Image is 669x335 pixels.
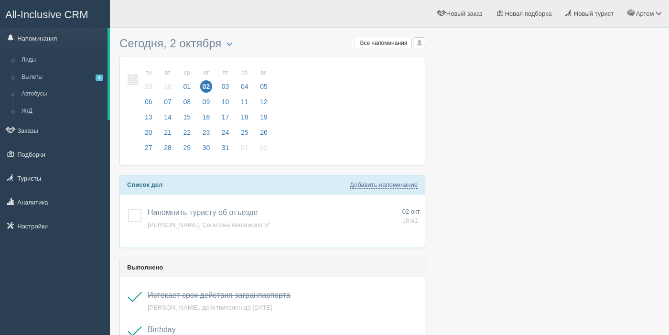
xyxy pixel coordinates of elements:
[181,69,193,77] small: ср
[140,127,158,142] a: 20
[181,111,193,123] span: 15
[238,111,251,123] span: 18
[236,127,254,142] a: 25
[197,142,216,158] a: 30
[219,111,232,123] span: 17
[178,97,196,112] a: 08
[258,111,270,123] span: 19
[178,112,196,127] a: 15
[5,9,88,21] span: All-Inclusive CRM
[162,126,174,139] span: 21
[142,96,155,108] span: 06
[17,103,108,120] a: Ж/Д
[255,112,270,127] a: 19
[505,10,551,17] span: Новая подборка
[127,264,163,271] b: Выполнено
[402,207,421,225] a: 02 окт. 16:41
[17,52,108,69] a: Лиды
[162,141,174,154] span: 28
[162,80,174,93] span: 30
[142,111,155,123] span: 13
[238,80,251,93] span: 04
[0,0,109,27] a: All-Inclusive CRM
[148,291,291,299] a: Истекает срок действия загранпаспорта
[216,97,235,112] a: 10
[255,142,270,158] a: 02
[446,10,483,17] span: Новый заказ
[219,80,232,93] span: 03
[219,96,232,108] span: 10
[200,96,213,108] span: 09
[181,126,193,139] span: 22
[636,10,654,17] span: Артем
[140,97,158,112] a: 06
[197,64,216,97] a: чт 02
[258,96,270,108] span: 12
[159,127,177,142] a: 21
[148,325,176,334] a: Birthday
[402,208,421,215] span: 02 окт.
[219,126,232,139] span: 24
[148,304,272,311] a: [PERSON_NAME], действителен до [DATE]
[238,96,251,108] span: 11
[178,142,196,158] a: 29
[258,80,270,93] span: 05
[238,126,251,139] span: 25
[140,142,158,158] a: 27
[216,127,235,142] a: 24
[402,217,418,224] span: 16:41
[255,97,270,112] a: 12
[142,80,155,93] span: 29
[216,112,235,127] a: 17
[148,221,270,228] a: [PERSON_NAME], Coral Sea Waterworld 5*
[216,64,235,97] a: пт 03
[258,141,270,154] span: 02
[181,80,193,93] span: 01
[159,64,177,97] a: вт 30
[162,69,174,77] small: вт
[200,141,213,154] span: 30
[197,97,216,112] a: 09
[200,80,213,93] span: 02
[181,96,193,108] span: 08
[216,142,235,158] a: 31
[360,40,408,46] span: Все напоминания
[236,142,254,158] a: 01
[159,97,177,112] a: 07
[236,97,254,112] a: 11
[219,141,232,154] span: 31
[255,127,270,142] a: 26
[236,112,254,127] a: 18
[142,126,155,139] span: 20
[255,64,270,97] a: вс 05
[140,112,158,127] a: 13
[178,64,196,97] a: ср 01
[142,69,155,77] small: пн
[258,126,270,139] span: 26
[17,86,108,103] a: Автобусы
[178,127,196,142] a: 22
[162,96,174,108] span: 07
[162,111,174,123] span: 14
[17,69,108,86] a: Вылеты1
[574,10,614,17] span: Новый турист
[159,112,177,127] a: 14
[238,69,251,77] small: сб
[142,141,155,154] span: 27
[159,142,177,158] a: 28
[219,69,232,77] small: пт
[140,64,158,97] a: пн 29
[181,141,193,154] span: 29
[258,69,270,77] small: вс
[96,75,103,81] span: 1
[238,141,251,154] span: 01
[119,37,425,51] h3: Сегодня, 2 октября
[197,112,216,127] a: 16
[200,126,213,139] span: 23
[148,208,258,216] a: Напомнить туристу об отъезде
